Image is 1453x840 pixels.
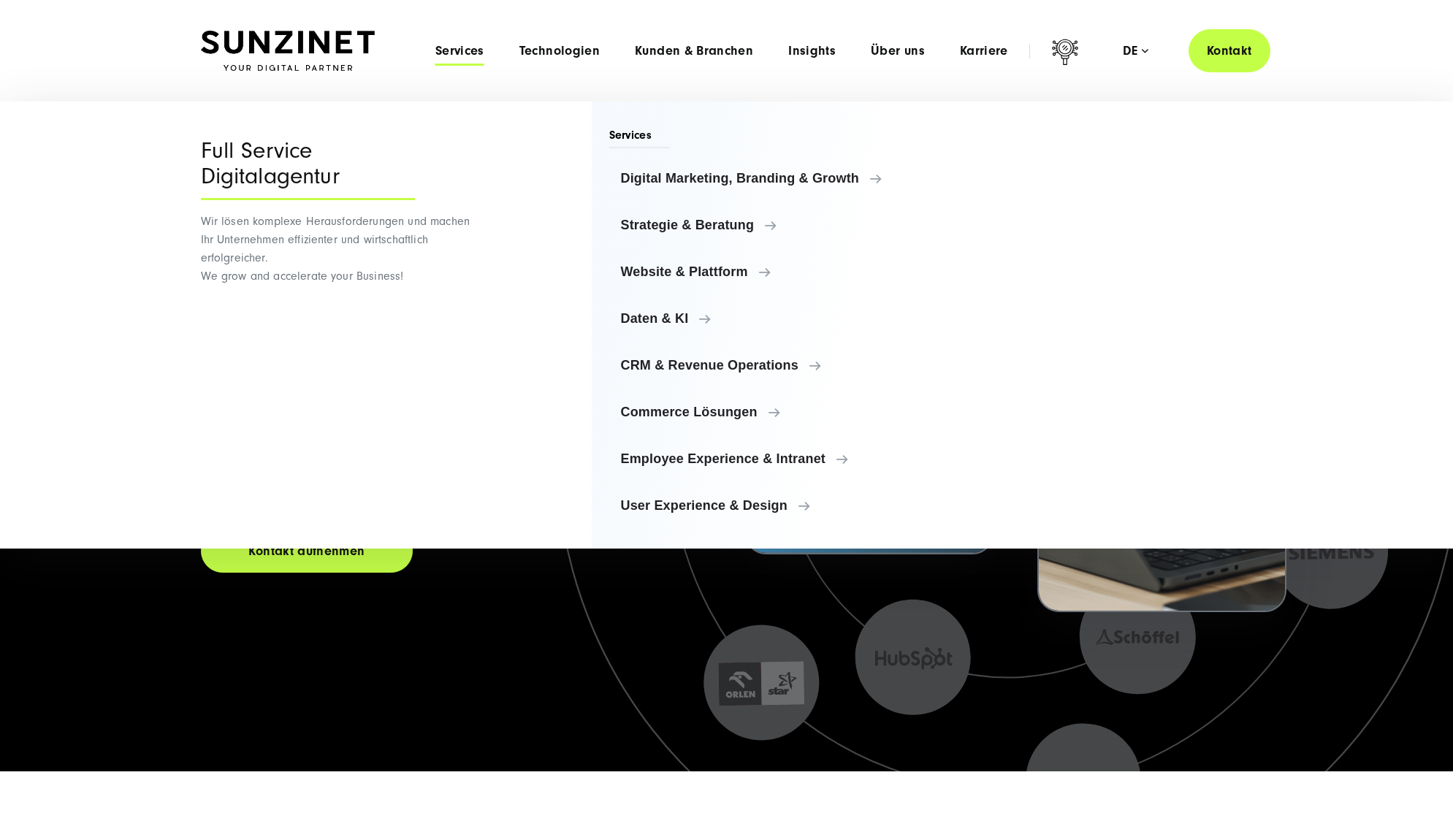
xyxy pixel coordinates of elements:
a: Kontakt [1189,29,1270,72]
span: Wir lösen komplexe Herausforderungen und machen Ihr Unternehmen effizienter und wirtschaftlich er... [201,215,470,283]
a: Kunden & Branchen [635,44,753,58]
a: Employee Experience & Intranet [609,441,923,476]
span: Strategie & Beratung [621,218,911,232]
span: User Experience & Design [621,498,911,513]
a: Services [435,44,484,58]
span: Commerce Lösungen [621,405,911,419]
a: Über uns [871,44,925,58]
span: CRM & Revenue Operations [621,358,911,373]
a: Kontakt aufnehmen [201,530,413,573]
span: Website & Plattform [621,264,911,279]
a: CRM & Revenue Operations [609,348,923,383]
div: Full Service Digitalagentur [201,138,415,200]
a: Technologien [519,44,600,58]
a: Website & Plattform [609,254,923,289]
img: SUNZINET Full Service Digital Agentur [201,31,375,72]
a: User Experience & Design [609,488,923,523]
a: Daten & KI [609,301,923,336]
span: Daten & KI [621,311,911,326]
span: Digital Marketing, Branding & Growth [621,171,911,186]
a: Insights [788,44,836,58]
a: Digital Marketing, Branding & Growth [609,161,923,196]
span: Services [609,127,670,148]
div: de [1123,44,1148,58]
a: Karriere [960,44,1008,58]
a: Commerce Lösungen [609,394,923,429]
span: Employee Experience & Intranet [621,451,911,466]
a: Strategie & Beratung [609,207,923,243]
